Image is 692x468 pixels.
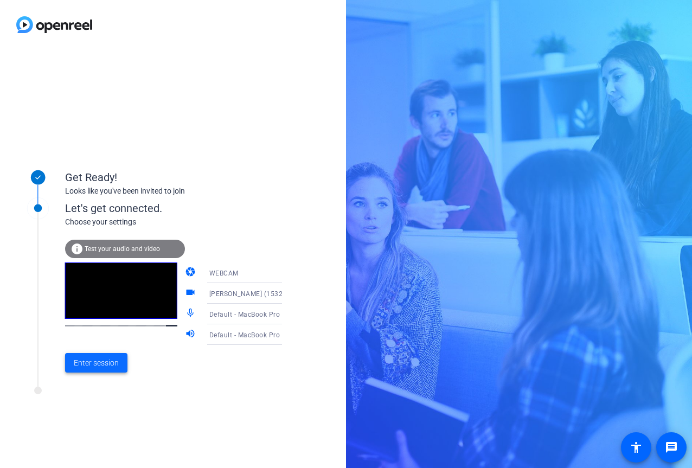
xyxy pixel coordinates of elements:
mat-icon: camera [185,266,198,279]
div: Let's get connected. [65,200,304,216]
span: Default - MacBook Pro Microphone (Built-in) [209,310,349,318]
mat-icon: videocam [185,287,198,300]
button: Enter session [65,353,127,373]
mat-icon: message [665,441,678,454]
span: Test your audio and video [85,245,160,253]
span: [PERSON_NAME] (1532:0e03) [209,289,303,298]
span: WEBCAM [209,270,239,277]
mat-icon: mic_none [185,307,198,320]
div: Choose your settings [65,216,304,228]
mat-icon: info [71,242,84,255]
mat-icon: volume_up [185,328,198,341]
div: Looks like you've been invited to join [65,185,282,197]
span: Enter session [74,357,119,369]
mat-icon: accessibility [630,441,643,454]
div: Get Ready! [65,169,282,185]
span: Default - MacBook Pro Speakers (Built-in) [209,330,340,339]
